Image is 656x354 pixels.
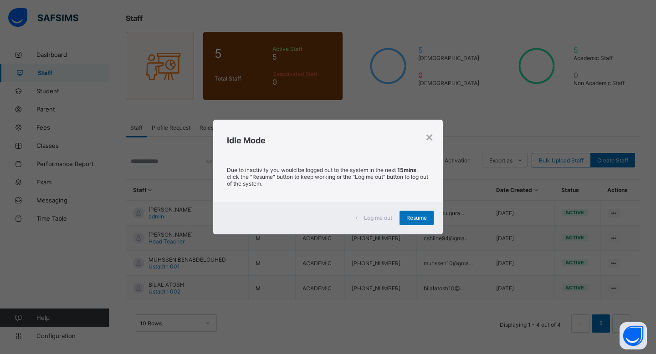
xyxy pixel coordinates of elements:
button: Open asap [620,322,647,349]
span: Log me out [364,214,392,221]
strong: 15mins [397,167,416,173]
span: Resume [406,214,427,221]
h2: Idle Mode [227,136,429,145]
div: × [425,129,434,144]
p: Due to inactivity you would be logged out to the system in the next , click the "Resume" button t... [227,167,429,187]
